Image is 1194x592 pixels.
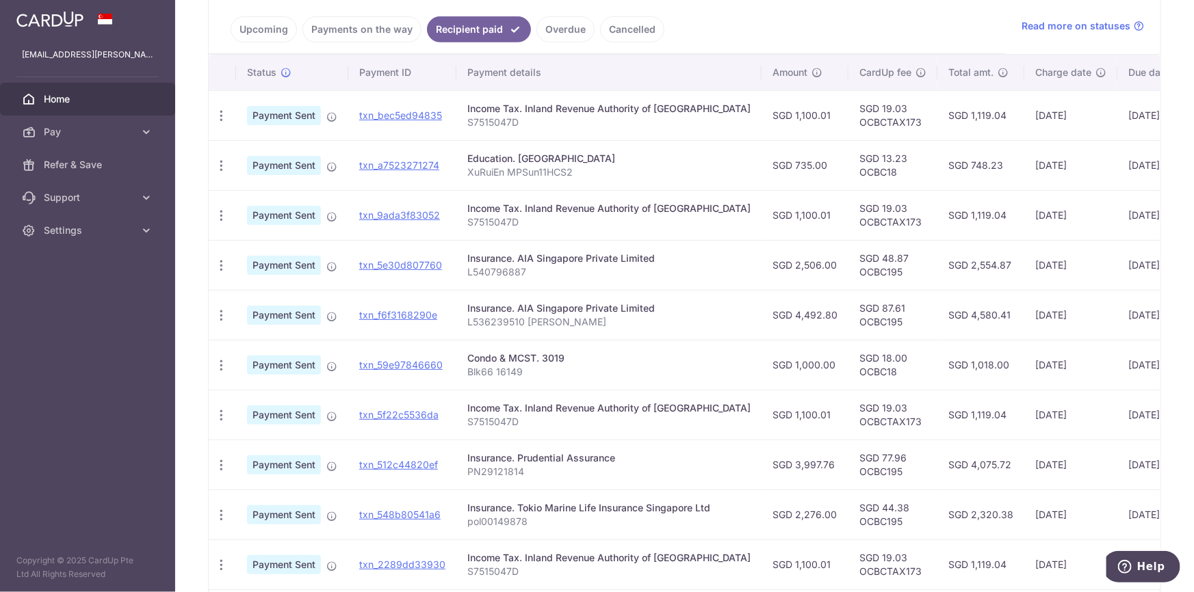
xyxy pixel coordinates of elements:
p: XuRuiEn MPSun11HCS2 [467,165,751,179]
a: Upcoming [231,16,297,42]
td: [DATE] [1024,140,1117,190]
a: txn_f6f3168290e [359,309,437,321]
a: txn_a7523271274 [359,159,439,171]
div: Insurance. AIA Singapore Private Limited [467,301,751,315]
span: Read more on statuses [1022,19,1130,33]
div: Education. [GEOGRAPHIC_DATA] [467,152,751,165]
span: Payment Sent [247,555,321,574]
p: S7515047D [467,565,751,578]
div: Condo & MCST. 3019 [467,351,751,365]
p: S7515047D [467,215,751,229]
td: [DATE] [1024,390,1117,440]
td: SGD 44.38 OCBC195 [848,489,937,539]
a: txn_9ada3f83052 [359,209,440,221]
a: txn_548b80541a6 [359,509,441,520]
div: Insurance. Prudential Assurance [467,451,751,465]
a: txn_59e97846660 [359,359,443,371]
td: SGD 748.23 [937,140,1024,190]
div: Income Tax. Inland Revenue Authority of [GEOGRAPHIC_DATA] [467,551,751,565]
a: Cancelled [600,16,664,42]
td: SGD 19.03 OCBCTAX173 [848,90,937,140]
td: SGD 19.03 OCBCTAX173 [848,539,937,589]
td: [DATE] [1024,240,1117,290]
span: Due date [1128,66,1169,79]
div: Income Tax. Inland Revenue Authority of [GEOGRAPHIC_DATA] [467,401,751,415]
td: SGD 1,100.01 [762,90,848,140]
span: Support [44,191,134,204]
td: [DATE] [1024,190,1117,240]
th: Payment ID [348,55,456,90]
td: SGD 19.03 OCBCTAX173 [848,390,937,440]
div: Income Tax. Inland Revenue Authority of [GEOGRAPHIC_DATA] [467,102,751,116]
span: Payment Sent [247,505,321,524]
td: SGD 18.00 OCBC18 [848,340,937,390]
p: S7515047D [467,415,751,429]
td: SGD 735.00 [762,140,848,190]
td: SGD 1,000.00 [762,340,848,390]
td: SGD 48.87 OCBC195 [848,240,937,290]
iframe: Opens a widget where you can find more information [1106,551,1180,585]
td: [DATE] [1024,539,1117,589]
span: Status [247,66,276,79]
p: Blk66 16149 [467,365,751,379]
td: SGD 77.96 OCBC195 [848,440,937,489]
td: SGD 1,119.04 [937,190,1024,240]
td: [DATE] [1024,440,1117,489]
td: SGD 2,320.38 [937,489,1024,539]
a: Payments on the way [302,16,421,42]
div: Insurance. Tokio Marine Life Insurance Singapore Ltd [467,501,751,515]
span: Total amt. [948,66,994,79]
span: Amount [773,66,807,79]
span: Refer & Save [44,158,134,172]
a: txn_bec5ed94835 [359,109,442,121]
a: txn_5f22c5536da [359,409,439,420]
td: SGD 2,506.00 [762,240,848,290]
td: SGD 1,119.04 [937,90,1024,140]
div: Income Tax. Inland Revenue Authority of [GEOGRAPHIC_DATA] [467,202,751,215]
td: SGD 1,018.00 [937,340,1024,390]
a: txn_2289dd33930 [359,559,445,570]
span: Settings [44,224,134,237]
a: Read more on statuses [1022,19,1144,33]
p: L536239510 [PERSON_NAME] [467,315,751,329]
td: [DATE] [1024,90,1117,140]
td: SGD 13.23 OCBC18 [848,140,937,190]
td: SGD 1,100.01 [762,190,848,240]
span: Payment Sent [247,106,321,125]
td: SGD 4,075.72 [937,440,1024,489]
p: L540796887 [467,265,751,279]
a: txn_512c44820ef [359,459,438,470]
td: SGD 2,276.00 [762,489,848,539]
td: SGD 4,580.41 [937,290,1024,340]
td: SGD 1,100.01 [762,390,848,440]
a: Recipient paid [427,16,531,42]
td: SGD 3,997.76 [762,440,848,489]
td: SGD 1,100.01 [762,539,848,589]
span: Payment Sent [247,405,321,425]
span: Payment Sent [247,256,321,275]
span: Payment Sent [247,156,321,175]
a: Overdue [536,16,595,42]
td: [DATE] [1024,290,1117,340]
span: Home [44,92,134,106]
a: txn_5e30d807760 [359,259,442,271]
img: CardUp [16,11,83,27]
p: S7515047D [467,116,751,129]
td: [DATE] [1024,340,1117,390]
p: [EMAIL_ADDRESS][PERSON_NAME][DOMAIN_NAME] [22,48,153,62]
span: Payment Sent [247,206,321,225]
span: Charge date [1035,66,1091,79]
td: SGD 4,492.80 [762,290,848,340]
span: Payment Sent [247,455,321,474]
td: [DATE] [1024,489,1117,539]
span: CardUp fee [859,66,911,79]
td: SGD 1,119.04 [937,539,1024,589]
td: SGD 1,119.04 [937,390,1024,440]
p: PN29121814 [467,465,751,479]
th: Payment details [456,55,762,90]
td: SGD 2,554.87 [937,240,1024,290]
p: pol00149878 [467,515,751,528]
td: SGD 87.61 OCBC195 [848,290,937,340]
span: Payment Sent [247,355,321,375]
